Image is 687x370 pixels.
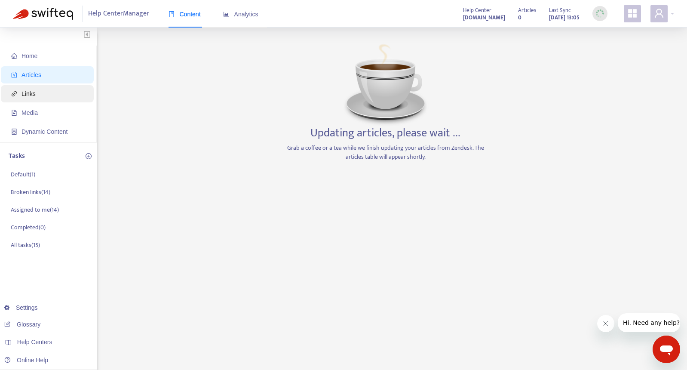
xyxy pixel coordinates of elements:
a: Glossary [4,321,40,328]
p: Default ( 1 ) [11,170,35,179]
iframe: Button to launch messaging window [653,336,680,363]
a: Online Help [4,357,48,364]
a: [DOMAIN_NAME] [463,12,505,22]
span: Home [21,52,37,59]
p: Tasks [9,151,25,161]
img: sync_loading.0b5143dde30e3a21642e.gif [595,8,605,19]
span: Help Centers [17,339,52,345]
span: appstore [627,8,638,18]
span: Analytics [223,11,258,18]
span: Dynamic Content [21,128,67,135]
span: Articles [21,71,41,78]
span: Links [21,90,36,97]
p: All tasks ( 15 ) [11,240,40,250]
span: user [654,8,664,18]
h3: Updating articles, please wait ... [310,126,460,140]
span: link [11,91,17,97]
strong: [DATE] 13:05 [549,13,580,22]
p: Completed ( 0 ) [11,223,46,232]
p: Broken links ( 14 ) [11,188,50,197]
span: Help Center Manager [88,6,149,22]
p: Grab a coffee or a tea while we finish updating your articles from Zendesk. The articles table wi... [285,143,487,161]
iframe: Close message [597,315,614,332]
a: Settings [4,304,38,311]
span: area-chart [223,11,229,17]
span: Articles [518,6,536,15]
span: container [11,129,17,135]
span: Help Center [463,6,491,15]
span: Last Sync [549,6,571,15]
span: account-book [11,72,17,78]
span: Content [169,11,201,18]
img: Swifteq [13,8,73,20]
span: Media [21,109,38,116]
span: plus-circle [86,153,92,159]
strong: [DOMAIN_NAME] [463,13,505,22]
span: home [11,53,17,59]
img: Coffee image [343,40,429,126]
p: Assigned to me ( 14 ) [11,205,59,214]
strong: 0 [518,13,521,22]
span: file-image [11,110,17,116]
span: book [169,11,175,17]
iframe: Message from company [618,313,680,332]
